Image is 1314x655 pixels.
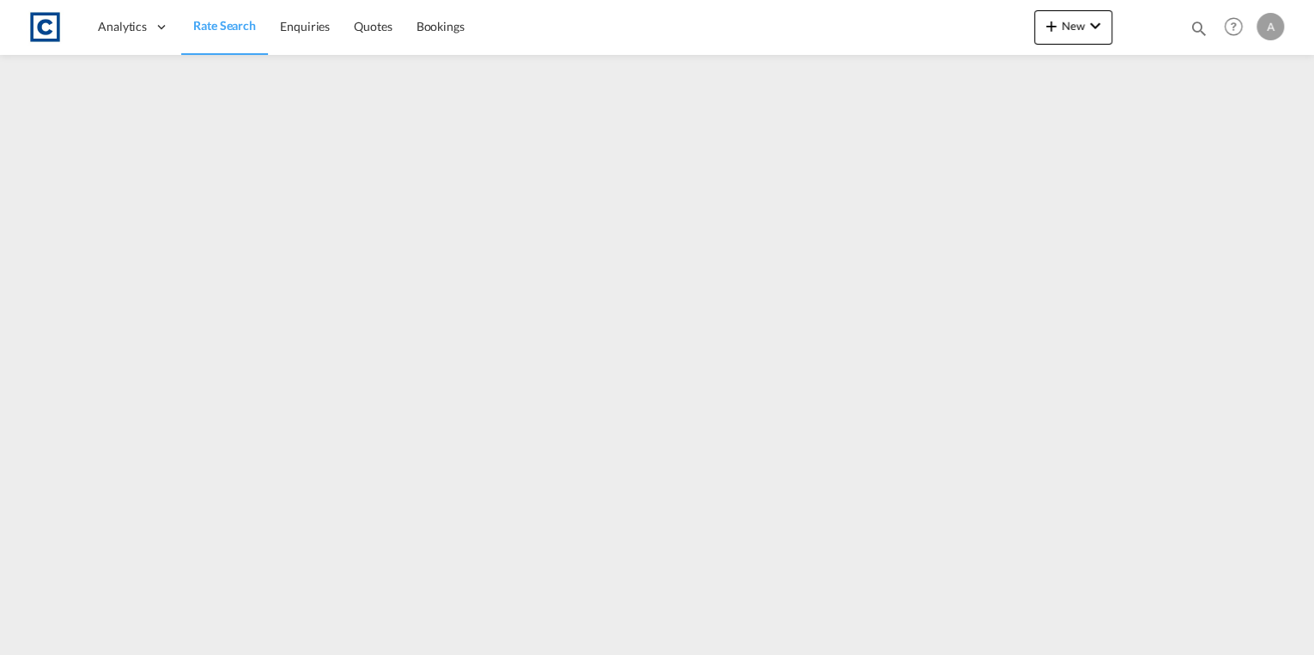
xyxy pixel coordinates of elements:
button: icon-plus 400-fgNewicon-chevron-down [1034,10,1112,45]
span: Help [1219,12,1248,41]
div: A [1256,13,1284,40]
div: Help [1219,12,1256,43]
span: Analytics [98,18,147,35]
md-icon: icon-plus 400-fg [1041,15,1062,36]
span: Bookings [417,19,465,33]
span: Enquiries [280,19,330,33]
span: Rate Search [193,18,256,33]
md-icon: icon-magnify [1189,19,1208,38]
img: 1fdb9190129311efbfaf67cbb4249bed.jpeg [26,8,64,46]
div: icon-magnify [1189,19,1208,45]
span: Quotes [354,19,392,33]
span: New [1041,19,1105,33]
md-icon: icon-chevron-down [1085,15,1105,36]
